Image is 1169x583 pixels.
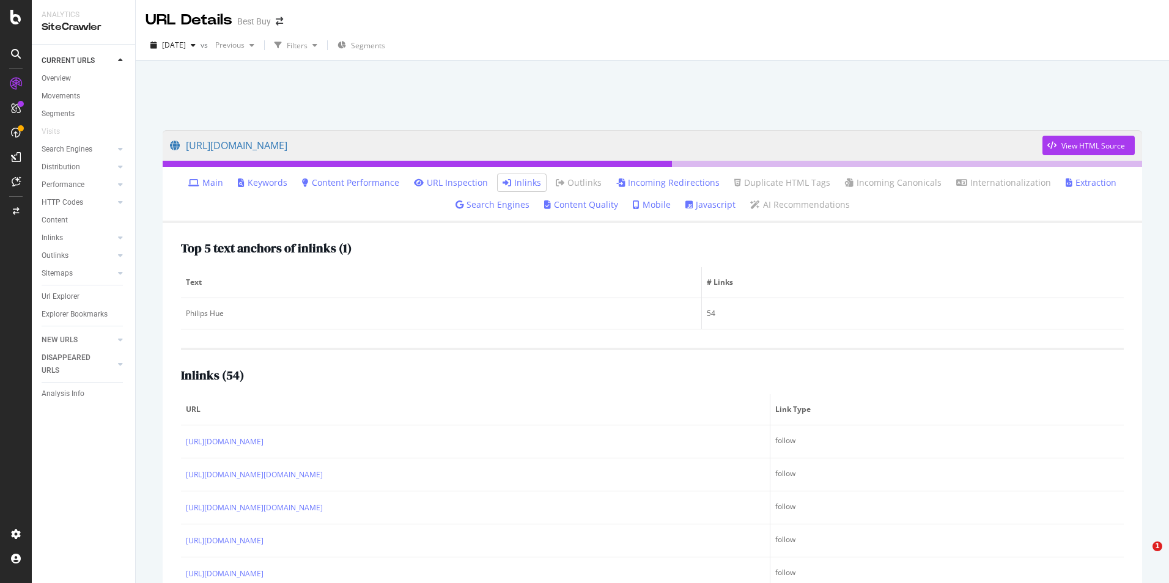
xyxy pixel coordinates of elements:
iframe: Intercom live chat [1127,541,1157,571]
td: follow [770,491,1124,524]
span: 1 [1152,541,1162,551]
td: follow [770,425,1124,458]
a: Duplicate HTML Tags [734,177,830,189]
div: SiteCrawler [42,20,125,34]
a: [URL][DOMAIN_NAME] [186,535,264,547]
a: Overview [42,72,127,85]
span: Previous [210,40,245,50]
a: Javascript [685,199,736,211]
a: Content Performance [302,177,399,189]
div: 54 [707,308,1119,319]
span: Segments [351,40,385,51]
a: Mobile [633,199,671,211]
div: Inlinks [42,232,63,244]
div: Filters [287,40,308,51]
a: Internationalization [956,177,1051,189]
a: NEW URLS [42,334,114,346]
div: Visits [42,125,60,138]
a: Outlinks [556,177,602,189]
span: # Links [707,277,1116,288]
h2: Inlinks ( 54 ) [181,369,244,382]
a: Main [188,177,223,189]
div: Segments [42,108,75,120]
a: [URL][DOMAIN_NAME][DOMAIN_NAME] [186,469,323,481]
a: [URL][DOMAIN_NAME] [186,568,264,580]
a: Analysis Info [42,387,127,400]
div: Explorer Bookmarks [42,308,108,321]
div: View HTML Source [1061,141,1125,151]
div: Best Buy [237,15,271,28]
a: [URL][DOMAIN_NAME][DOMAIN_NAME] [186,502,323,514]
span: 2025 Sep. 9th [162,40,186,50]
a: Performance [42,178,114,191]
div: Analytics [42,10,125,20]
a: CURRENT URLS [42,54,114,67]
span: Link Type [775,404,1116,415]
div: Performance [42,178,84,191]
a: AI Recommendations [750,199,850,211]
a: URL Inspection [414,177,488,189]
a: Sitemaps [42,267,114,280]
div: CURRENT URLS [42,54,95,67]
a: Distribution [42,161,114,174]
div: Content [42,214,68,227]
div: Sitemaps [42,267,73,280]
span: Text [186,277,693,288]
a: [URL][DOMAIN_NAME] [170,130,1042,161]
a: Extraction [1066,177,1116,189]
a: Url Explorer [42,290,127,303]
div: HTTP Codes [42,196,83,209]
div: Search Engines [42,143,92,156]
button: Segments [333,35,390,55]
a: Outlinks [42,249,114,262]
td: follow [770,524,1124,557]
span: vs [201,40,210,50]
div: Url Explorer [42,290,79,303]
span: URL [186,404,762,415]
a: Keywords [238,177,287,189]
div: arrow-right-arrow-left [276,17,283,26]
div: Distribution [42,161,80,174]
a: Incoming Canonicals [845,177,942,189]
a: Content [42,214,127,227]
div: NEW URLS [42,334,78,346]
a: Inlinks [503,177,541,189]
div: URL Details [146,10,232,31]
div: Movements [42,90,80,103]
div: DISAPPEARED URLS [42,351,103,377]
button: Filters [270,35,322,55]
a: Segments [42,108,127,120]
div: Outlinks [42,249,68,262]
a: Content Quality [544,199,618,211]
button: View HTML Source [1042,136,1135,155]
button: [DATE] [146,35,201,55]
div: Analysis Info [42,387,84,400]
a: Visits [42,125,72,138]
a: HTTP Codes [42,196,114,209]
div: Philips Hue [186,308,696,319]
a: Movements [42,90,127,103]
td: follow [770,458,1124,491]
a: Search Engines [42,143,114,156]
a: DISAPPEARED URLS [42,351,114,377]
a: Inlinks [42,232,114,244]
a: Explorer Bookmarks [42,308,127,321]
div: Overview [42,72,71,85]
a: Search Engines [455,199,529,211]
a: Incoming Redirections [616,177,720,189]
a: [URL][DOMAIN_NAME] [186,436,264,448]
h2: Top 5 text anchors of inlinks ( 1 ) [181,241,352,255]
button: Previous [210,35,259,55]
